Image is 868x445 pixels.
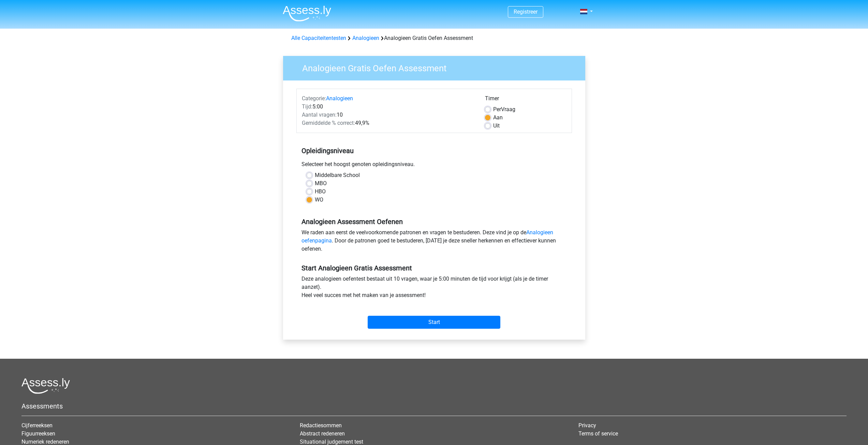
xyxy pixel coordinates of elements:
span: Aantal vragen: [302,112,337,118]
label: Vraag [493,105,515,114]
a: Redactiesommen [300,422,342,429]
label: Uit [493,122,500,130]
span: Tijd: [302,103,312,110]
div: We raden aan eerst de veelvoorkomende patronen en vragen te bestuderen. Deze vind je op de . Door... [296,228,572,256]
a: Privacy [578,422,596,429]
a: Terms of service [578,430,618,437]
h3: Analogieen Gratis Oefen Assessment [294,60,580,74]
div: Selecteer het hoogst genoten opleidingsniveau. [296,160,572,171]
div: Timer [485,94,567,105]
a: Abstract redeneren [300,430,345,437]
a: Figuurreeksen [21,430,55,437]
div: Deze analogieen oefentest bestaat uit 10 vragen, waar je 5:00 minuten de tijd voor krijgt (als je... [296,275,572,302]
a: Cijferreeksen [21,422,53,429]
label: Aan [493,114,503,122]
span: Gemiddelde % correct: [302,120,355,126]
h5: Assessments [21,402,847,410]
span: Categorie: [302,95,326,102]
label: HBO [315,188,326,196]
a: Analogieen [352,35,379,41]
div: 49,9% [297,119,480,127]
div: 5:00 [297,103,480,111]
div: 10 [297,111,480,119]
img: Assessly logo [21,378,70,394]
h5: Start Analogieen Gratis Assessment [301,264,567,272]
a: Alle Capaciteitentesten [291,35,346,41]
a: Situational judgement test [300,439,363,445]
img: Assessly [283,5,331,21]
a: Numeriek redeneren [21,439,69,445]
h5: Analogieen Assessment Oefenen [301,218,567,226]
label: WO [315,196,323,204]
a: Analogieen [326,95,353,102]
div: Analogieen Gratis Oefen Assessment [289,34,580,42]
a: Registreer [514,9,538,15]
label: Middelbare School [315,171,360,179]
label: MBO [315,179,327,188]
span: Per [493,106,501,113]
h5: Opleidingsniveau [301,144,567,158]
input: Start [368,316,500,329]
